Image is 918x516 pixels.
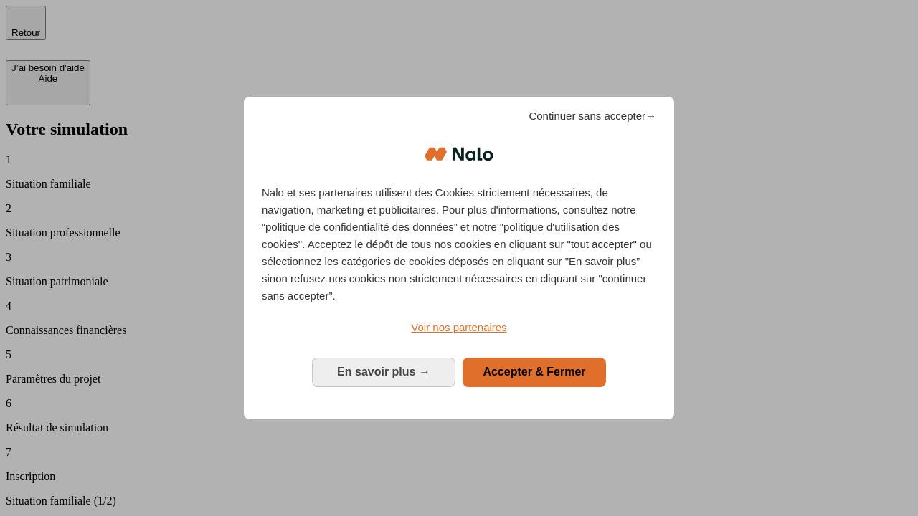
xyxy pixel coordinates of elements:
span: Accepter & Fermer [483,365,585,378]
span: En savoir plus → [337,365,430,378]
span: Continuer sans accepter→ [529,107,656,125]
p: Nalo et ses partenaires utilisent des Cookies strictement nécessaires, de navigation, marketing e... [262,184,656,305]
button: En savoir plus: Configurer vos consentements [312,358,455,386]
img: Logo [425,133,493,176]
a: Voir nos partenaires [262,319,656,336]
div: Bienvenue chez Nalo Gestion du consentement [244,97,674,419]
span: Voir nos partenaires [411,321,506,333]
button: Accepter & Fermer: Accepter notre traitement des données et fermer [463,358,606,386]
